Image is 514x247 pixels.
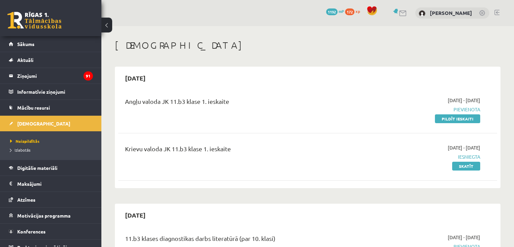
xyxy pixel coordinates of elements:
i: 91 [83,71,93,81]
a: Pildīt ieskaiti [435,114,480,123]
span: mP [339,8,344,14]
span: Konferences [17,228,46,234]
a: 172 xp [345,8,363,14]
div: 11.b3 klases diagnostikas darbs literatūrā (par 10. klasi) [125,234,359,246]
a: Konferences [9,224,93,239]
a: Motivācijas programma [9,208,93,223]
a: Atzīmes [9,192,93,207]
span: Aktuāli [17,57,33,63]
span: 1192 [326,8,338,15]
span: Iesniegta [369,153,480,160]
a: [DEMOGRAPHIC_DATA] [9,116,93,131]
span: Sākums [17,41,34,47]
a: Digitālie materiāli [9,160,93,176]
div: Angļu valoda JK 11.b3 klase 1. ieskaite [125,97,359,109]
span: [DATE] - [DATE] [448,144,480,151]
span: Mācību resursi [17,105,50,111]
a: Neizpildītās [10,138,95,144]
span: Izlabotās [10,147,30,153]
span: xp [356,8,360,14]
h2: [DATE] [118,70,152,86]
legend: Informatīvie ziņojumi [17,84,93,99]
a: Aktuāli [9,52,93,68]
span: Motivācijas programma [17,212,71,219]
span: 172 [345,8,354,15]
h2: [DATE] [118,207,152,223]
img: Āris Voronovs [419,10,425,17]
h1: [DEMOGRAPHIC_DATA] [115,40,500,51]
a: Rīgas 1. Tālmācības vidusskola [7,12,62,29]
a: Maksājumi [9,176,93,192]
span: [DATE] - [DATE] [448,234,480,241]
span: [DATE] - [DATE] [448,97,480,104]
legend: Ziņojumi [17,68,93,84]
a: Izlabotās [10,147,95,153]
span: Neizpildītās [10,138,40,144]
span: [DEMOGRAPHIC_DATA] [17,120,70,127]
span: Digitālie materiāli [17,165,57,171]
a: [PERSON_NAME] [430,9,472,16]
a: 1192 mP [326,8,344,14]
a: Informatīvie ziņojumi [9,84,93,99]
a: Ziņojumi91 [9,68,93,84]
a: Sākums [9,36,93,52]
div: Krievu valoda JK 11.b3 klase 1. ieskaite [125,144,359,157]
legend: Maksājumi [17,176,93,192]
a: Skatīt [452,162,480,171]
span: Atzīmes [17,197,35,203]
span: Pievienota [369,106,480,113]
a: Mācību resursi [9,100,93,115]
